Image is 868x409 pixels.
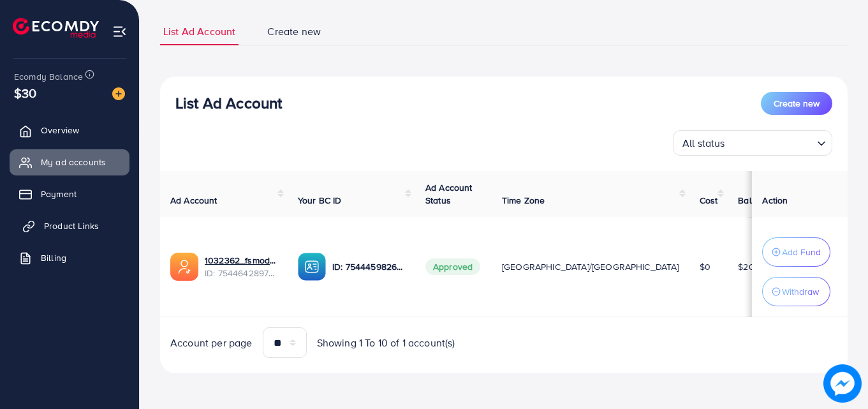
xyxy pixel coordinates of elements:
[680,134,728,152] span: All status
[112,87,125,100] img: image
[205,254,277,267] a: 1032362_fsmodora_1756624272932
[44,219,99,232] span: Product Links
[205,254,277,280] div: <span class='underline'>1032362_fsmodora_1756624272932</span></br>7544642897770250247
[700,260,710,273] span: $0
[41,124,79,137] span: Overview
[761,92,832,115] button: Create new
[823,364,862,403] img: image
[738,194,772,207] span: Balance
[502,260,679,273] span: [GEOGRAPHIC_DATA]/[GEOGRAPHIC_DATA]
[41,156,106,168] span: My ad accounts
[14,84,36,102] span: $30
[782,284,819,299] p: Withdraw
[298,194,342,207] span: Your BC ID
[700,194,718,207] span: Cost
[170,253,198,281] img: ic-ads-acc.e4c84228.svg
[175,94,282,112] h3: List Ad Account
[782,244,821,260] p: Add Fund
[205,267,277,279] span: ID: 7544642897770250247
[729,131,812,152] input: Search for option
[762,277,830,306] button: Withdraw
[673,130,832,156] div: Search for option
[425,258,480,275] span: Approved
[762,237,830,267] button: Add Fund
[502,194,545,207] span: Time Zone
[170,336,253,350] span: Account per page
[762,194,788,207] span: Action
[10,245,129,271] a: Billing
[332,259,405,274] p: ID: 7544459826890375186
[774,97,820,110] span: Create new
[10,213,129,239] a: Product Links
[13,18,99,38] img: logo
[10,117,129,143] a: Overview
[112,24,127,39] img: menu
[163,24,235,39] span: List Ad Account
[41,188,77,200] span: Payment
[267,24,321,39] span: Create new
[170,194,217,207] span: Ad Account
[738,260,754,273] span: $20
[14,70,83,83] span: Ecomdy Balance
[10,149,129,175] a: My ad accounts
[10,181,129,207] a: Payment
[425,181,473,207] span: Ad Account Status
[41,251,66,264] span: Billing
[317,336,455,350] span: Showing 1 To 10 of 1 account(s)
[298,253,326,281] img: ic-ba-acc.ded83a64.svg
